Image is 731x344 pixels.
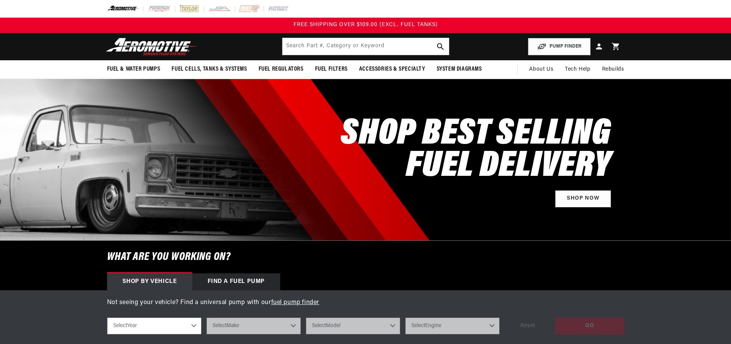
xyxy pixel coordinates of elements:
[107,318,201,334] select: Year
[341,118,611,183] h2: SHOP BEST SELLING FUEL DELIVERY
[104,38,200,56] img: Aeromotive
[559,60,596,79] summary: Tech Help
[88,241,644,273] h6: What are you working on?
[602,65,624,74] span: Rebuilds
[565,65,590,74] span: Tech Help
[166,60,252,78] summary: Fuel Cells, Tanks & Systems
[596,60,630,79] summary: Rebuilds
[294,22,438,28] span: FREE SHIPPING OVER $109.00 (EXCL. FUEL TANKS)
[315,65,348,73] span: Fuel Filters
[192,273,281,290] div: Find a Fuel Pump
[271,299,320,306] a: fuel pump finder
[529,66,553,72] span: About Us
[309,60,353,78] summary: Fuel Filters
[432,38,449,55] button: search button
[107,65,160,73] span: Fuel & Water Pumps
[431,60,488,78] summary: System Diagrams
[555,190,611,208] a: Shop Now
[359,65,425,73] span: Accessories & Specialty
[107,273,192,290] div: Shop by vehicle
[528,38,591,55] button: PUMP FINDER
[523,60,559,79] a: About Us
[353,60,431,78] summary: Accessories & Specialty
[206,318,301,334] select: Make
[405,318,500,334] select: Engine
[306,318,400,334] select: Model
[259,65,304,73] span: Fuel Regulators
[437,65,482,73] span: System Diagrams
[107,298,624,308] p: Not seeing your vehicle? Find a universal pump with our
[101,60,166,78] summary: Fuel & Water Pumps
[282,38,449,55] input: Search by Part Number, Category or Keyword
[253,60,309,78] summary: Fuel Regulators
[172,65,247,73] span: Fuel Cells, Tanks & Systems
